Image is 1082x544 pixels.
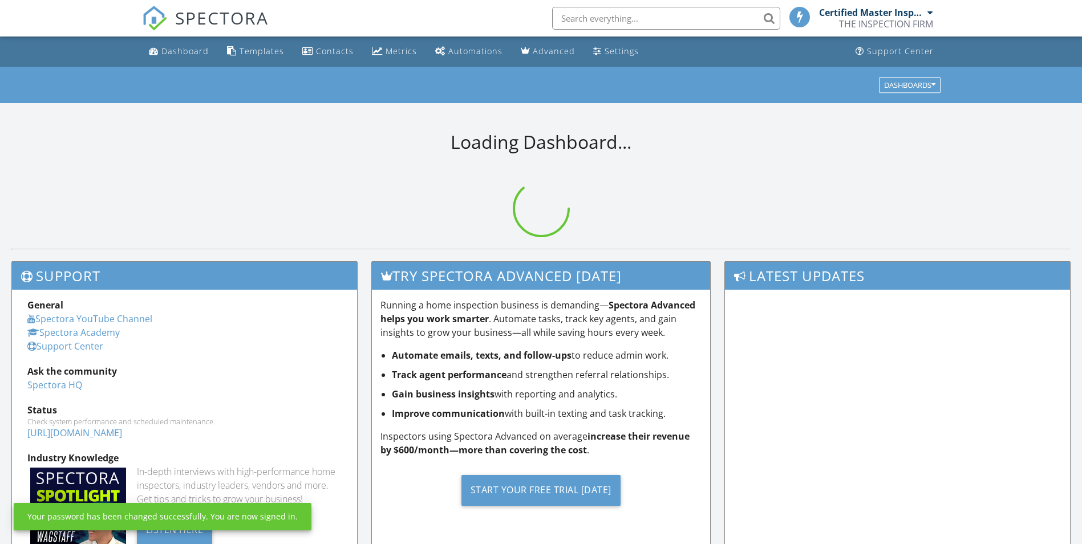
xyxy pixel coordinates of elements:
[839,18,933,30] div: THE INSPECTION FIRM
[884,81,935,89] div: Dashboards
[161,46,209,56] div: Dashboard
[27,326,120,339] a: Spectora Academy
[851,41,938,62] a: Support Center
[380,299,695,325] strong: Spectora Advanced helps you work smarter
[392,368,702,381] li: and strengthen referral relationships.
[240,46,284,56] div: Templates
[605,46,639,56] div: Settings
[367,41,422,62] a: Metrics
[27,299,63,311] strong: General
[867,46,934,56] div: Support Center
[386,46,417,56] div: Metrics
[137,465,342,506] div: In-depth interviews with high-performance home inspectors, industry leaders, vendors and more. Ge...
[725,262,1070,290] h3: Latest Updates
[372,262,710,290] h3: Try spectora advanced [DATE]
[142,15,269,39] a: SPECTORA
[392,368,506,381] strong: Track agent performance
[316,46,354,56] div: Contacts
[27,451,342,465] div: Industry Knowledge
[175,6,269,30] span: SPECTORA
[819,7,925,18] div: Certified Master Inspectors
[144,41,213,62] a: Dashboard
[380,429,702,457] p: Inspectors using Spectora Advanced on average .
[392,387,702,401] li: with reporting and analytics.
[380,430,690,456] strong: increase their revenue by $600/month—more than covering the cost
[879,77,941,93] button: Dashboards
[27,427,122,439] a: [URL][DOMAIN_NAME]
[516,41,580,62] a: Advanced
[27,403,342,417] div: Status
[392,349,572,362] strong: Automate emails, texts, and follow-ups
[392,348,702,362] li: to reduce admin work.
[589,41,643,62] a: Settings
[380,466,702,514] a: Start Your Free Trial [DATE]
[137,523,213,535] a: Listen Here
[448,46,502,56] div: Automations
[27,379,82,391] a: Spectora HQ
[392,407,702,420] li: with built-in texting and task tracking.
[431,41,507,62] a: Automations (Basic)
[298,41,358,62] a: Contacts
[27,312,152,325] a: Spectora YouTube Channel
[533,46,575,56] div: Advanced
[12,262,357,290] h3: Support
[27,417,342,426] div: Check system performance and scheduled maintenance.
[27,511,298,522] div: Your password has been changed successfully. You are now signed in.
[27,364,342,378] div: Ask the community
[222,41,289,62] a: Templates
[380,298,702,339] p: Running a home inspection business is demanding— . Automate tasks, track key agents, and gain ins...
[27,340,103,352] a: Support Center
[392,388,495,400] strong: Gain business insights
[461,475,621,506] div: Start Your Free Trial [DATE]
[142,6,167,31] img: The Best Home Inspection Software - Spectora
[552,7,780,30] input: Search everything...
[392,407,505,420] strong: Improve communication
